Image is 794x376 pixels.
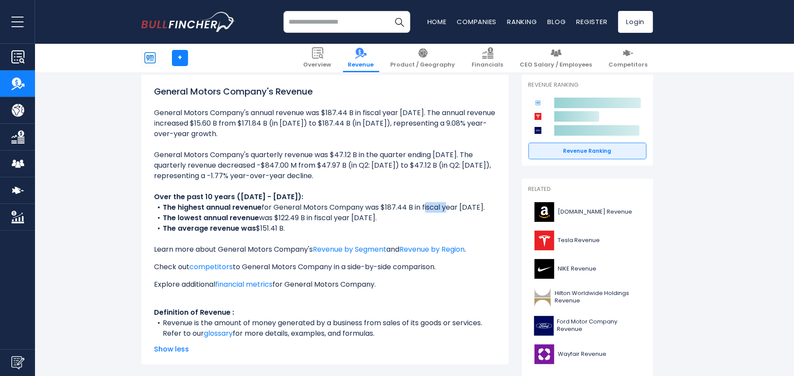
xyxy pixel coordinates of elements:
[457,17,497,26] a: Companies
[343,44,379,72] a: Revenue
[548,17,566,26] a: Blog
[528,257,647,281] a: NIKE Revenue
[163,202,262,212] b: The highest annual revenue
[534,202,556,222] img: AMZN logo
[577,17,608,26] a: Register
[154,307,234,317] b: Definition of Revenue :
[528,81,647,89] p: Revenue Ranking
[141,12,235,32] a: Go to homepage
[163,223,256,233] b: The average revenue was
[534,231,556,250] img: TSLA logo
[534,316,555,336] img: F logo
[190,262,233,272] a: competitors
[528,143,647,159] a: Revenue Ranking
[534,288,553,307] img: HLT logo
[427,17,447,26] a: Home
[618,11,653,33] a: Login
[154,262,496,272] p: Check out to General Motors Company in a side-by-side comparison.
[467,44,509,72] a: Financials
[154,213,496,223] li: was $122.49 B in fiscal year [DATE].
[154,244,496,255] p: Learn more about General Motors Company's and .
[528,342,647,366] a: Wayfair Revenue
[304,61,332,69] span: Overview
[154,318,496,339] li: Revenue is the amount of money generated by a business from sales of its goods or services. Refer...
[528,228,647,253] a: Tesla Revenue
[533,111,543,122] img: Tesla competitors logo
[154,192,304,202] b: Over the past 10 years ([DATE] - [DATE]):
[388,11,410,33] button: Search
[534,344,556,364] img: W logo
[528,285,647,309] a: Hilton Worldwide Holdings Revenue
[154,85,496,98] h1: General Motors Company's Revenue
[609,61,648,69] span: Competitors
[534,259,556,279] img: NKE logo
[154,202,496,213] li: for General Motors Company was $187.44 B in fiscal year [DATE].
[142,49,158,66] img: GM logo
[472,61,504,69] span: Financials
[385,44,461,72] a: Product / Geography
[533,98,543,108] img: General Motors Company competitors logo
[313,244,387,254] a: Revenue by Segment
[298,44,337,72] a: Overview
[163,213,259,223] b: The lowest annual revenue
[141,12,235,32] img: bullfincher logo
[528,314,647,338] a: Ford Motor Company Revenue
[400,244,465,254] a: Revenue by Region
[528,200,647,224] a: [DOMAIN_NAME] Revenue
[507,17,537,26] a: Ranking
[154,344,496,355] span: Show less
[528,186,647,193] p: Related
[391,61,455,69] span: Product / Geography
[154,279,496,290] p: Explore additional for General Motors Company.
[515,44,598,72] a: CEO Salary / Employees
[204,328,233,338] a: glossary
[348,61,374,69] span: Revenue
[520,61,592,69] span: CEO Salary / Employees
[154,150,496,181] li: General Motors Company's quarterly revenue was $47.12 B in the quarter ending [DATE]. The quarter...
[172,50,188,66] a: +
[154,223,496,234] li: $151.41 B.
[604,44,653,72] a: Competitors
[154,108,496,139] li: General Motors Company's annual revenue was $187.44 B in fiscal year [DATE]. The annual revenue i...
[216,279,273,289] a: financial metrics
[533,125,543,136] img: Ford Motor Company competitors logo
